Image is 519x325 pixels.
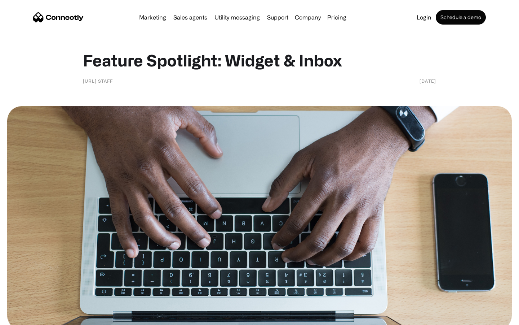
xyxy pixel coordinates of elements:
h1: Feature Spotlight: Widget & Inbox [83,51,436,70]
a: Marketing [136,14,169,20]
a: Utility messaging [212,14,263,20]
ul: Language list [14,312,43,322]
div: [DATE] [420,77,436,84]
a: Login [414,14,434,20]
a: Schedule a demo [436,10,486,25]
div: Company [293,12,323,22]
a: Pricing [324,14,349,20]
a: Sales agents [170,14,210,20]
div: Company [295,12,321,22]
aside: Language selected: English [7,312,43,322]
div: [URL] staff [83,77,113,84]
a: home [33,12,84,23]
a: Support [264,14,291,20]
